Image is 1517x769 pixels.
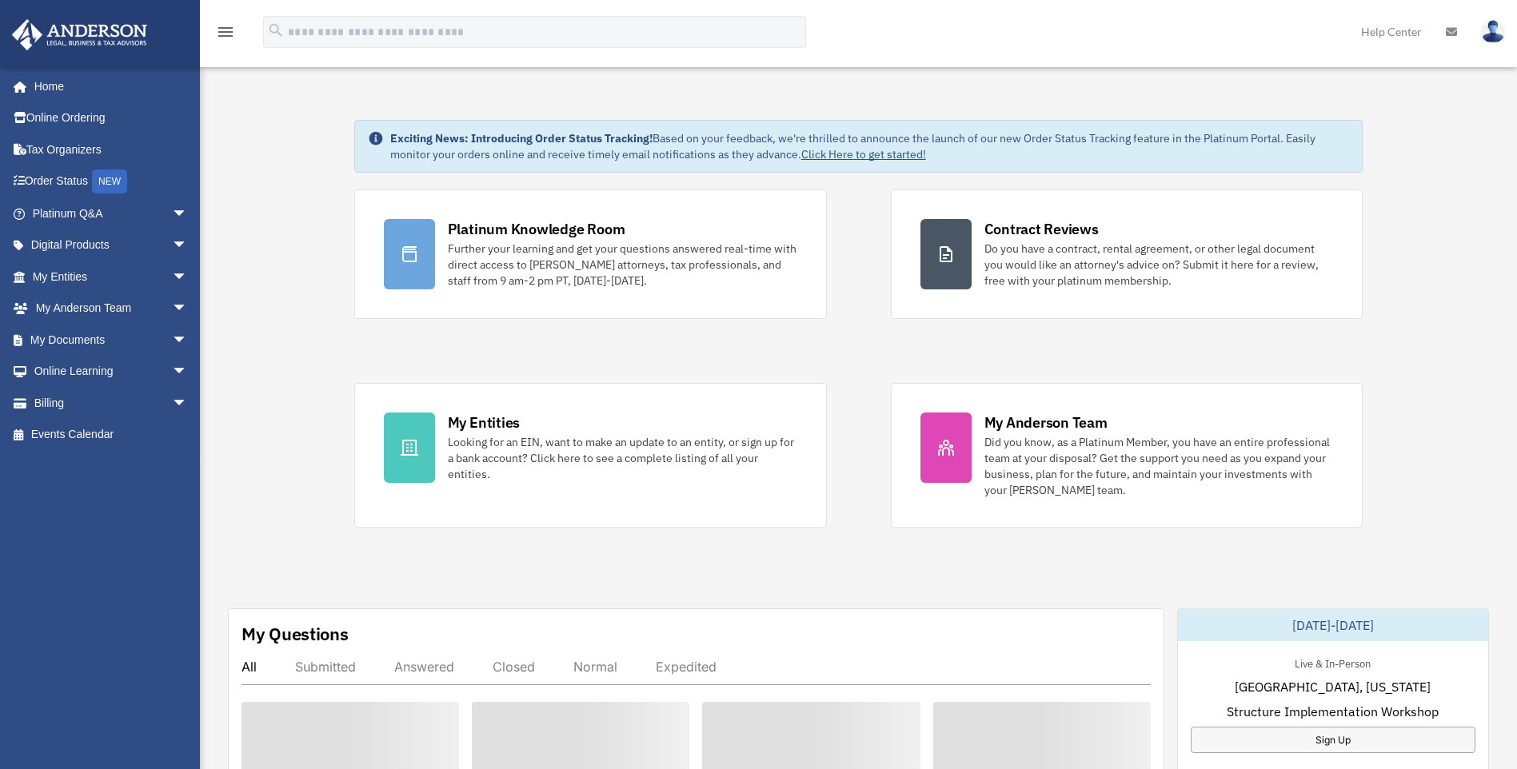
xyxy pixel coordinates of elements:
span: arrow_drop_down [172,324,204,357]
div: Live & In-Person [1282,654,1383,671]
a: My Anderson Team Did you know, as a Platinum Member, you have an entire professional team at your... [891,383,1363,528]
span: arrow_drop_down [172,356,204,388]
div: Closed [493,659,535,675]
a: Order StatusNEW [11,165,212,198]
div: Normal [573,659,617,675]
div: Based on your feedback, we're thrilled to announce the launch of our new Order Status Tracking fe... [390,130,1350,162]
a: Events Calendar [11,419,212,451]
img: User Pic [1481,20,1505,43]
div: My Entities [448,412,520,432]
a: Sign Up [1191,727,1475,753]
a: Platinum Q&Aarrow_drop_down [11,197,212,229]
a: My Anderson Teamarrow_drop_down [11,293,212,325]
a: Digital Productsarrow_drop_down [11,229,212,261]
a: Tax Organizers [11,133,212,165]
div: Contract Reviews [984,219,1099,239]
a: Online Learningarrow_drop_down [11,356,212,388]
div: Did you know, as a Platinum Member, you have an entire professional team at your disposal? Get th... [984,434,1334,498]
a: Contract Reviews Do you have a contract, rental agreement, or other legal document you would like... [891,189,1363,319]
span: Structure Implementation Workshop [1227,702,1439,721]
div: [DATE]-[DATE] [1178,609,1488,641]
a: Platinum Knowledge Room Further your learning and get your questions answered real-time with dire... [354,189,827,319]
div: NEW [92,169,127,193]
i: menu [216,22,235,42]
a: My Documentsarrow_drop_down [11,324,212,356]
div: Looking for an EIN, want to make an update to an entity, or sign up for a bank account? Click her... [448,434,797,482]
div: Answered [394,659,454,675]
strong: Exciting News: Introducing Order Status Tracking! [390,131,653,145]
div: Expedited [656,659,717,675]
span: arrow_drop_down [172,197,204,230]
a: Home [11,70,204,102]
i: search [267,22,285,39]
span: arrow_drop_down [172,293,204,325]
a: My Entitiesarrow_drop_down [11,261,212,293]
span: arrow_drop_down [172,261,204,293]
img: Anderson Advisors Platinum Portal [7,19,152,50]
div: My Anderson Team [984,412,1108,432]
a: Online Ordering [11,102,212,134]
div: Platinum Knowledge Room [448,219,625,239]
a: My Entities Looking for an EIN, want to make an update to an entity, or sign up for a bank accoun... [354,383,827,528]
div: My Questions [242,622,349,646]
div: Submitted [295,659,356,675]
span: [GEOGRAPHIC_DATA], [US_STATE] [1235,677,1431,696]
div: All [242,659,257,675]
a: Click Here to get started! [801,147,926,161]
div: Do you have a contract, rental agreement, or other legal document you would like an attorney's ad... [984,241,1334,289]
span: arrow_drop_down [172,229,204,262]
span: arrow_drop_down [172,387,204,420]
div: Further your learning and get your questions answered real-time with direct access to [PERSON_NAM... [448,241,797,289]
a: Billingarrow_drop_down [11,387,212,419]
a: menu [216,28,235,42]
